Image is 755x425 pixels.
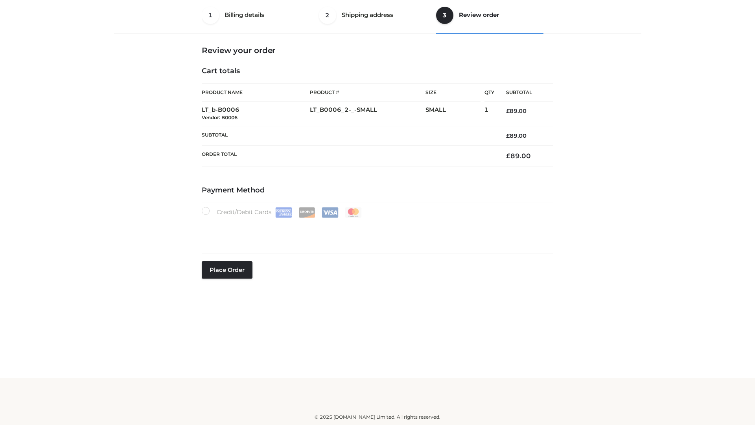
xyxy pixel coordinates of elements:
img: Amex [275,207,292,218]
td: LT_b-B0006 [202,102,310,126]
th: Order Total [202,146,494,166]
th: Qty [484,83,494,102]
td: SMALL [425,102,484,126]
span: £ [506,107,510,115]
th: Product # [310,83,425,102]
h4: Cart totals [202,67,553,76]
h4: Payment Method [202,186,553,195]
label: Credit/Debit Cards [202,207,363,218]
img: Visa [322,207,339,218]
button: Place order [202,261,252,279]
img: Mastercard [345,207,362,218]
bdi: 89.00 [506,107,527,115]
th: Size [425,84,481,102]
img: Discover [298,207,315,218]
th: Subtotal [202,126,494,145]
h3: Review your order [202,46,553,55]
td: LT_B0006_2-_-SMALL [310,102,425,126]
th: Subtotal [494,84,553,102]
iframe: Secure payment input frame [200,216,552,245]
span: £ [506,152,510,160]
bdi: 89.00 [506,132,527,139]
bdi: 89.00 [506,152,531,160]
span: £ [506,132,510,139]
th: Product Name [202,83,310,102]
div: © 2025 [DOMAIN_NAME] Limited. All rights reserved. [117,413,638,421]
small: Vendor: B0006 [202,115,238,120]
td: 1 [484,102,494,126]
